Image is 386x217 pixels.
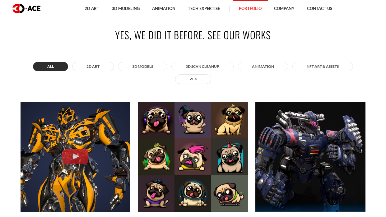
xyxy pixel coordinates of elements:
[175,74,211,84] button: VFX
[292,62,353,71] button: NFT art & assets
[17,98,134,215] a: Bumblebee Bumblebee
[72,62,114,71] button: 2D ART
[134,98,252,215] a: Pugs 2D NFT Collection
[118,62,167,71] button: 3D MODELS
[33,62,68,71] button: All
[171,62,234,71] button: 3D Scan Cleanup
[21,28,366,42] h2: Yes, we did it before. See our works
[252,98,369,215] a: Guardian
[12,4,40,13] img: logo dark
[238,62,288,71] button: ANIMATION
